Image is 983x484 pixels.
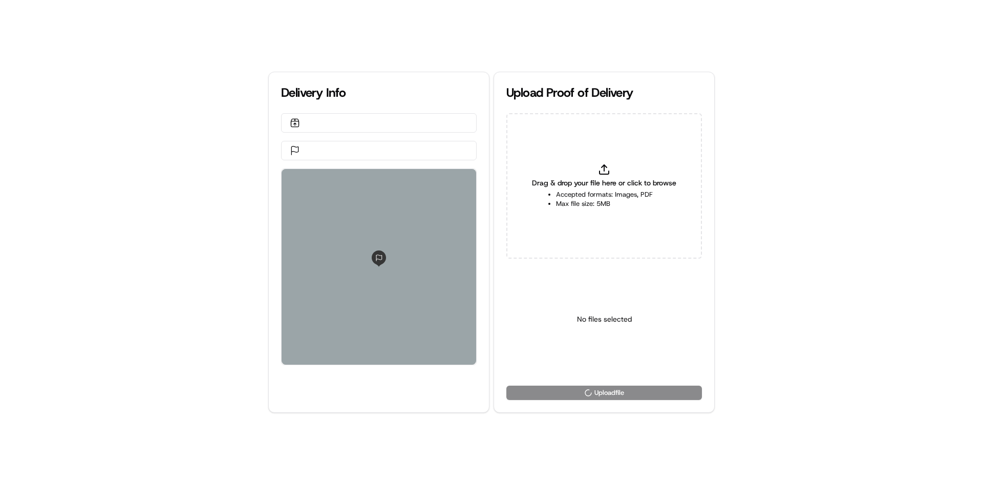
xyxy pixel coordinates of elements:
li: Max file size: 5MB [556,199,653,208]
span: Drag & drop your file here or click to browse [532,178,676,188]
div: Delivery Info [281,85,477,101]
li: Accepted formats: Images, PDF [556,190,653,199]
div: 0 [282,169,476,365]
div: Upload Proof of Delivery [506,85,702,101]
p: No files selected [577,314,632,324]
